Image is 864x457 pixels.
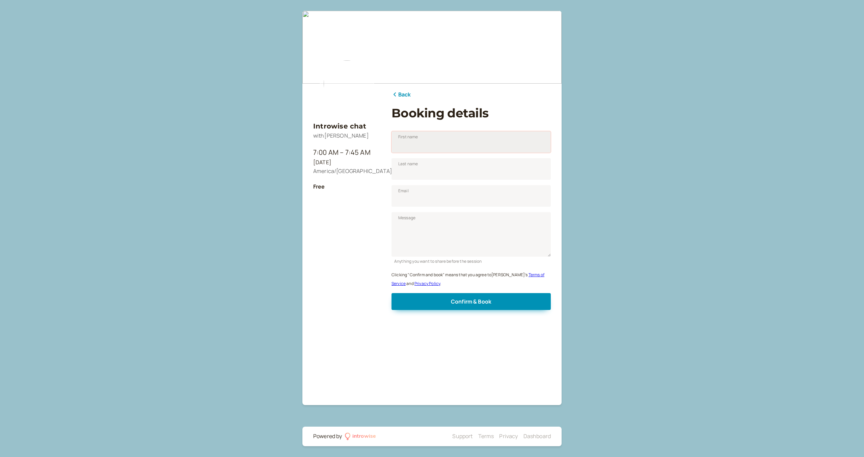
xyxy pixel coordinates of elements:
textarea: Message [391,212,551,257]
b: Free [313,183,325,190]
input: Last name [391,158,551,180]
div: Powered by [313,432,342,441]
div: [DATE] [313,158,381,167]
span: Email [398,188,409,194]
div: America/[GEOGRAPHIC_DATA] [313,167,381,176]
a: Support [452,432,473,440]
span: with [PERSON_NAME] [313,132,369,139]
input: First name [391,131,551,153]
a: introwise [345,432,376,441]
h3: Introwise chat [313,121,381,132]
button: Confirm & Book [391,293,551,310]
div: introwise [352,432,376,441]
a: Terms [478,432,494,440]
a: Back [391,90,411,99]
a: Privacy [499,432,518,440]
span: Confirm & Book [451,298,491,305]
small: Clicking "Confirm and book" means that you agree to [PERSON_NAME] ' s and . [391,272,544,286]
input: Email [391,185,551,207]
span: Last name [398,161,418,167]
a: Dashboard [523,432,551,440]
div: 7:00 AM – 7:45 AM [313,147,381,158]
a: Privacy Policy [414,281,440,286]
h1: Booking details [391,106,551,120]
span: First name [398,134,418,140]
div: Anything you want to share before the session [391,257,551,264]
a: Terms of Service [391,272,544,286]
span: Message [398,215,415,221]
